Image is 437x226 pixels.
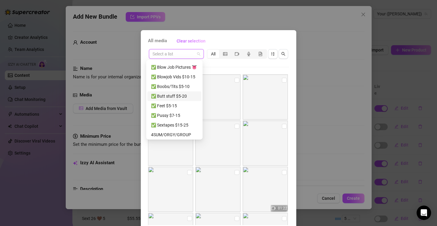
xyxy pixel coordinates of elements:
div: ✅ Blow Job Pictures 👅 [151,64,198,71]
button: Clear selection [172,36,210,46]
div: ✅ Boobs/Tits $5-10 [151,83,198,90]
span: 01:22 [278,206,287,210]
span: video-camera [235,52,239,56]
img: media [243,121,288,166]
div: ✅ Sextapes $15-25 [147,120,201,130]
img: media [148,121,193,166]
div: ✅ Blowjob Vids $10-15 [147,72,201,82]
div: All [207,50,219,58]
span: file-gif [258,52,263,56]
div: segmented control [207,49,267,59]
div: 4SUM/ORGY/GROUP [151,131,198,138]
div: ✅ Blowjob Vids $10-15 [151,74,198,80]
div: 4SUM/ORGY/GROUP [147,130,201,140]
img: media [243,74,288,120]
span: audio [247,52,251,56]
div: ✅ Butt stuff $5-20 [151,93,198,99]
div: ✅ Butt stuff $5-20 [147,91,201,101]
span: sort-descending [271,52,275,56]
div: ✅ Boobs/Tits $5-10 [147,82,201,91]
span: video-camera [271,206,275,210]
div: ✅ Feet $5-15 [151,102,198,109]
div: ✅ Sextapes $15-25 [151,122,198,128]
span: search [281,52,285,56]
button: sort-descending [268,49,278,59]
span: picture [223,52,227,56]
img: media [195,167,241,212]
div: ✅ Pussy $7-15 [151,112,198,119]
div: ✅ Pussy $7-15 [147,111,201,120]
span: Clear selection [177,39,206,43]
img: media [148,167,193,212]
div: ✅ Blow Job Pictures 👅 [147,62,201,72]
div: Open Intercom Messenger [417,206,431,220]
img: media [195,74,241,120]
img: media [195,121,241,166]
div: ✅ Feet $5-15 [147,101,201,111]
img: media [243,167,288,212]
span: All media [148,37,167,45]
